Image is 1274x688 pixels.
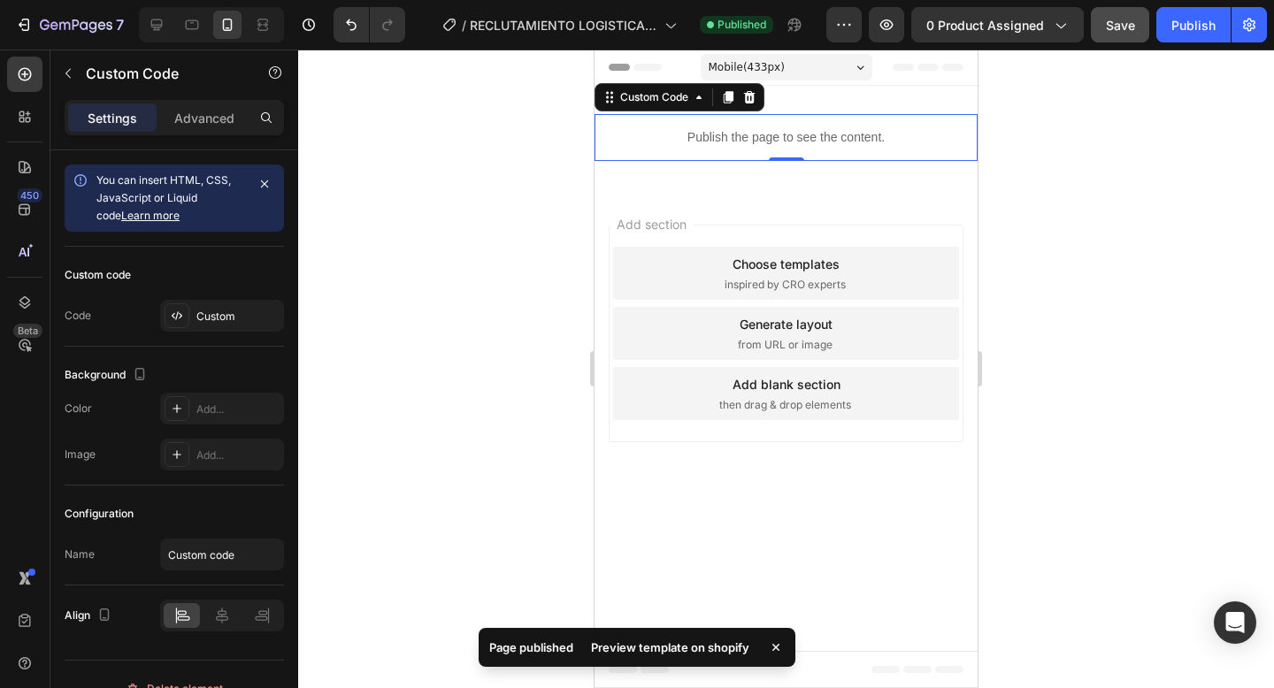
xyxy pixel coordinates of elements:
span: / [462,16,466,34]
a: Learn more [121,209,180,222]
button: Save [1091,7,1149,42]
button: 0 product assigned [911,7,1084,42]
div: Add... [196,401,280,417]
div: Code [65,308,91,324]
p: Page published [489,638,573,656]
p: 7 [116,14,124,35]
div: Undo/Redo [334,7,405,42]
span: Published [718,17,766,33]
div: Configuration [65,506,134,522]
button: 7 [7,7,132,42]
div: Add... [196,447,280,463]
p: Custom Code [86,63,236,84]
div: Name [65,547,95,562]
span: Save [1106,18,1135,33]
div: Preview template on shopify [580,635,760,660]
iframe: Design area [595,50,978,688]
div: Align [65,604,115,628]
div: Open Intercom Messenger [1214,601,1256,644]
div: Image [65,447,96,462]
div: Publish [1171,16,1216,34]
div: Color [65,401,92,417]
span: You can insert HTML, CSS, JavaScript or Liquid code [96,173,231,222]
p: Advanced [174,109,234,127]
span: RECLUTAMIENTO LOGISTICA COD [470,16,657,34]
div: Beta [13,324,42,338]
p: Settings [88,109,137,127]
div: 450 [17,188,42,203]
div: Background [65,363,150,387]
button: Publish [1156,7,1231,42]
div: Custom code [65,267,131,283]
div: Custom [196,309,280,325]
span: 0 product assigned [926,16,1044,34]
